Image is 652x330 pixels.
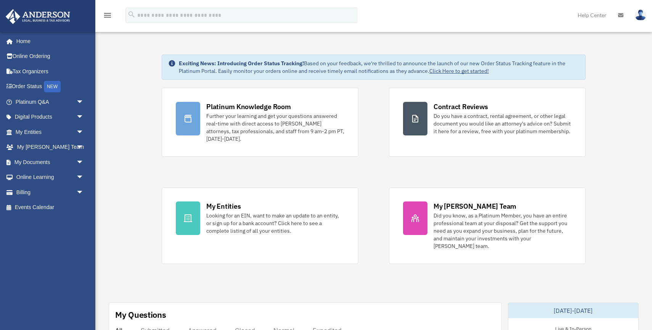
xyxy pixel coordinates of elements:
[76,170,92,185] span: arrow_drop_down
[5,49,95,64] a: Online Ordering
[76,185,92,200] span: arrow_drop_down
[179,60,304,67] strong: Exciting News: Introducing Order Status Tracking!
[5,185,95,200] a: Billingarrow_drop_down
[162,187,358,264] a: My Entities Looking for an EIN, want to make an update to an entity, or sign up for a bank accoun...
[206,201,241,211] div: My Entities
[5,34,92,49] a: Home
[115,309,166,320] div: My Questions
[434,201,516,211] div: My [PERSON_NAME] Team
[434,112,572,135] div: Do you have a contract, rental agreement, or other legal document you would like an attorney's ad...
[103,11,112,20] i: menu
[389,88,586,157] a: Contract Reviews Do you have a contract, rental agreement, or other legal document you would like...
[5,124,95,140] a: My Entitiesarrow_drop_down
[429,68,489,74] a: Click Here to get started!
[76,140,92,155] span: arrow_drop_down
[127,10,136,19] i: search
[103,13,112,20] a: menu
[44,81,61,92] div: NEW
[3,9,72,24] img: Anderson Advisors Platinum Portal
[76,124,92,140] span: arrow_drop_down
[76,94,92,110] span: arrow_drop_down
[5,109,95,125] a: Digital Productsarrow_drop_down
[5,140,95,155] a: My [PERSON_NAME] Teamarrow_drop_down
[5,79,95,95] a: Order StatusNEW
[179,60,579,75] div: Based on your feedback, we're thrilled to announce the launch of our new Order Status Tracking fe...
[5,155,95,170] a: My Documentsarrow_drop_down
[5,94,95,109] a: Platinum Q&Aarrow_drop_down
[5,200,95,215] a: Events Calendar
[206,102,291,111] div: Platinum Knowledge Room
[635,10,646,21] img: User Pic
[76,109,92,125] span: arrow_drop_down
[162,88,358,157] a: Platinum Knowledge Room Further your learning and get your questions answered real-time with dire...
[76,155,92,170] span: arrow_drop_down
[5,64,95,79] a: Tax Organizers
[206,212,344,235] div: Looking for an EIN, want to make an update to an entity, or sign up for a bank account? Click her...
[389,187,586,264] a: My [PERSON_NAME] Team Did you know, as a Platinum Member, you have an entire professional team at...
[434,102,488,111] div: Contract Reviews
[508,303,639,318] div: [DATE]-[DATE]
[434,212,572,250] div: Did you know, as a Platinum Member, you have an entire professional team at your disposal? Get th...
[5,170,95,185] a: Online Learningarrow_drop_down
[206,112,344,143] div: Further your learning and get your questions answered real-time with direct access to [PERSON_NAM...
